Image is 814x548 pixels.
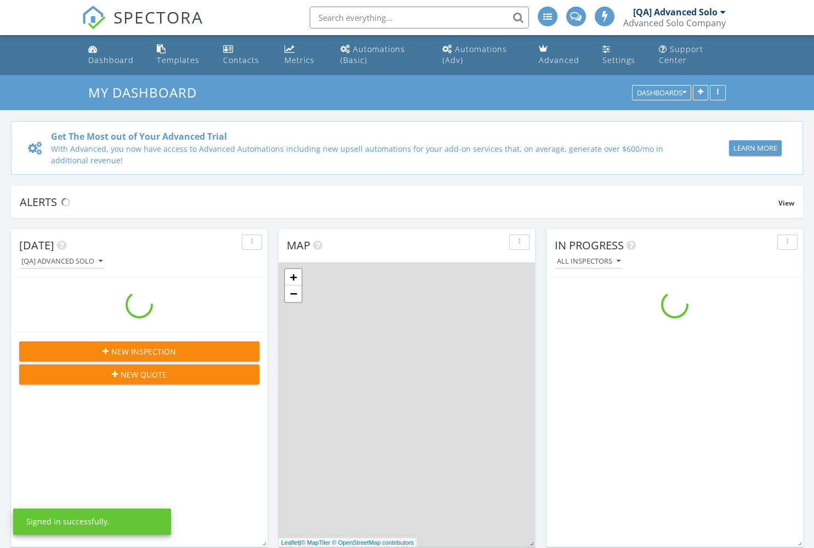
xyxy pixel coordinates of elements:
[301,539,331,546] a: © MapTiler
[285,286,301,302] a: Zoom out
[19,341,259,361] button: New Inspection
[21,258,103,265] div: [QA] Advanced Solo
[223,55,259,65] div: Contacts
[778,198,794,208] span: View
[285,269,301,286] a: Zoom in
[84,39,144,71] a: Dashboard
[19,238,54,253] span: [DATE]
[340,44,405,65] div: Automations (Basic)
[51,130,664,143] div: Get The Most out of Your Advanced Trial
[557,258,621,265] div: All Inspectors
[284,55,315,65] div: Metrics
[152,39,210,71] a: Templates
[633,7,718,18] div: [QA] Advanced Solo
[555,238,624,253] span: In Progress
[602,55,635,65] div: Settings
[659,44,703,65] div: Support Center
[82,5,106,30] img: The Best Home Inspection Software - Spectora
[637,89,686,97] div: Dashboards
[336,39,429,71] a: Automations (Basic)
[729,140,782,156] button: Learn More
[534,39,589,71] a: Advanced
[654,39,730,71] a: Support Center
[287,238,310,253] span: Map
[598,39,646,71] a: Settings
[82,15,203,38] a: SPECTORA
[632,85,691,101] button: Dashboards
[442,44,507,65] div: Automations (Adv)
[157,55,200,65] div: Templates
[19,364,259,384] button: New Quote
[332,539,414,546] a: © OpenStreetMap contributors
[280,39,327,71] a: Metrics
[539,55,579,65] div: Advanced
[438,39,526,71] a: Automations (Advanced)
[26,516,110,527] div: Signed in successfully.
[555,254,623,269] button: All Inspectors
[623,18,726,28] div: Advanced Solo Company
[310,7,529,28] input: Search everything...
[20,195,778,209] div: Alerts
[88,55,134,65] div: Dashboard
[281,539,299,546] a: Leaflet
[219,39,271,71] a: Contacts
[19,254,105,269] button: [QA] Advanced Solo
[278,538,417,547] div: |
[88,83,206,101] a: My Dashboard
[51,143,664,166] div: With Advanced, you now have access to Advanced Automations including new upsell automations for y...
[121,369,167,380] span: New Quote
[111,346,176,357] span: New Inspection
[733,143,777,154] div: Learn More
[113,5,203,28] span: SPECTORA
